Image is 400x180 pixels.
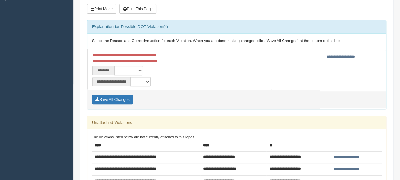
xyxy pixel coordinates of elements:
[92,135,195,139] small: The violations listed below are not currently attached to this report:
[92,95,133,104] button: Save
[87,4,116,14] button: Print Mode
[87,20,386,33] div: Explanation for Possible DOT Violation(s)
[119,4,156,14] button: Print This Page
[87,116,386,129] div: Unattached Violations
[87,34,386,49] div: Select the Reason and Corrective action for each Violation. When you are done making changes, cli...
